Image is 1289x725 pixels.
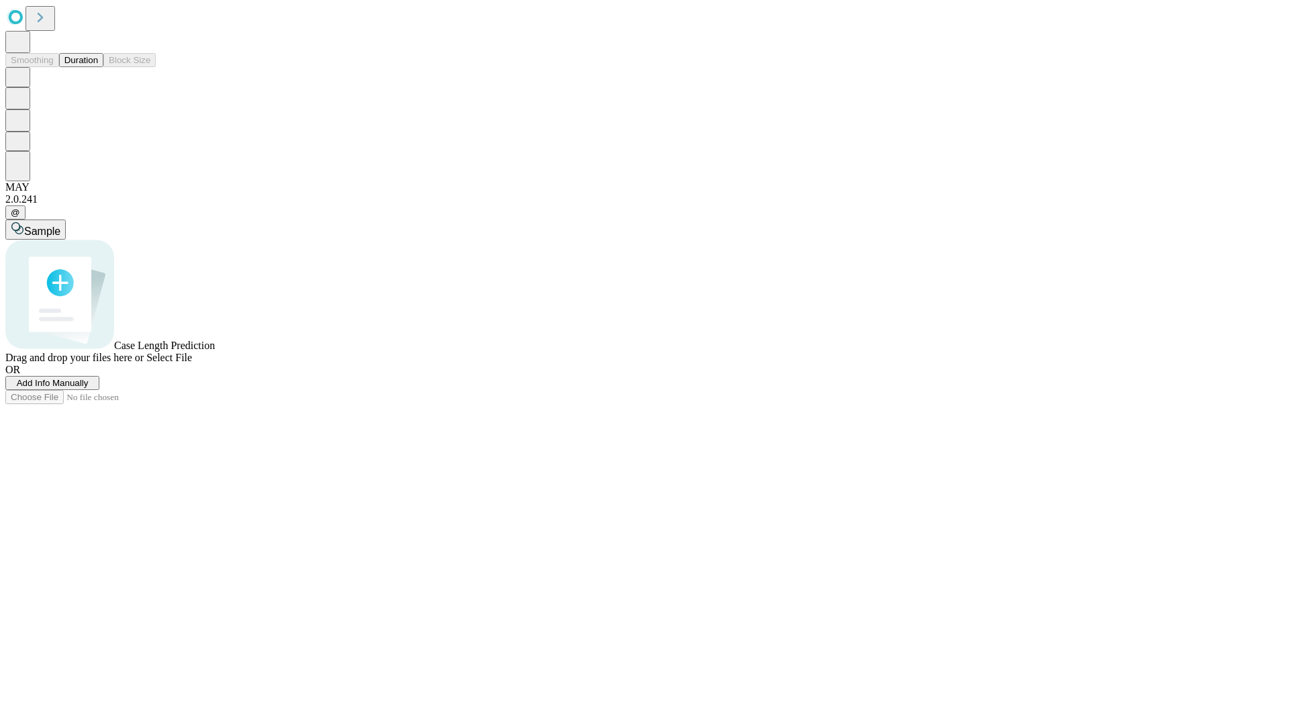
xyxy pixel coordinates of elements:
[17,378,89,388] span: Add Info Manually
[5,352,144,363] span: Drag and drop your files here or
[5,205,26,220] button: @
[114,340,215,351] span: Case Length Prediction
[5,193,1284,205] div: 2.0.241
[5,53,59,67] button: Smoothing
[24,226,60,237] span: Sample
[5,181,1284,193] div: MAY
[59,53,103,67] button: Duration
[5,220,66,240] button: Sample
[5,364,20,375] span: OR
[11,207,20,217] span: @
[5,376,99,390] button: Add Info Manually
[103,53,156,67] button: Block Size
[146,352,192,363] span: Select File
